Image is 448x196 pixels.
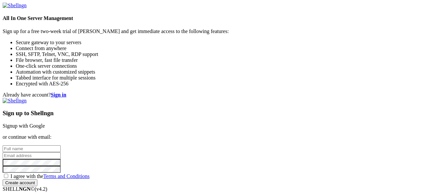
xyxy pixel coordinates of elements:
span: SHELL © [3,186,47,192]
img: Shellngn [3,98,27,104]
li: SSH, SFTP, Telnet, VNC, RDP support [16,51,445,57]
li: Encrypted with AES-256 [16,81,445,87]
img: Shellngn [3,3,27,9]
input: Create account [3,179,37,186]
p: Sign up for a free two-week trial of [PERSON_NAME] and get immediate access to the following feat... [3,28,445,34]
li: Connect from anywhere [16,45,445,51]
input: Full name [3,145,61,152]
span: 4.2.0 [35,186,48,192]
input: I agree with theTerms and Conditions [4,174,8,178]
li: File browser, fast file transfer [16,57,445,63]
h4: All In One Server Management [3,15,445,21]
li: Tabbed interface for multiple sessions [16,75,445,81]
li: Secure gateway to your servers [16,40,445,45]
li: One-click server connections [16,63,445,69]
span: I agree with the [10,173,90,179]
li: Automation with customized snippets [16,69,445,75]
input: Email address [3,152,61,159]
div: Already have account? [3,92,445,98]
a: Terms and Conditions [43,173,90,179]
a: Sign in [51,92,67,98]
a: Signup with Google [3,123,45,129]
p: or continue with email: [3,134,445,140]
b: NGN [19,186,31,192]
h3: Sign up to Shellngn [3,110,445,117]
